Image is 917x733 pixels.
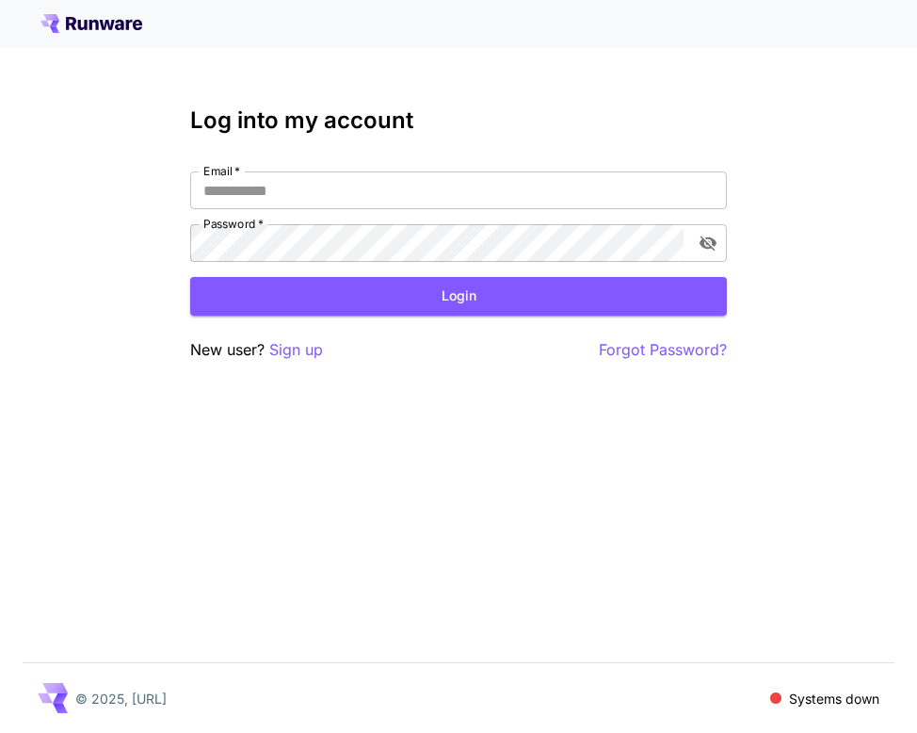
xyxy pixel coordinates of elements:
label: Email [203,163,240,179]
label: Password [203,216,264,232]
p: New user? [190,338,323,362]
p: © 2025, [URL] [75,689,167,709]
p: Systems down [789,689,879,709]
h3: Log into my account [190,107,727,134]
button: Sign up [269,338,323,362]
button: Login [190,277,727,316]
button: toggle password visibility [691,226,725,260]
button: Forgot Password? [599,338,727,362]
